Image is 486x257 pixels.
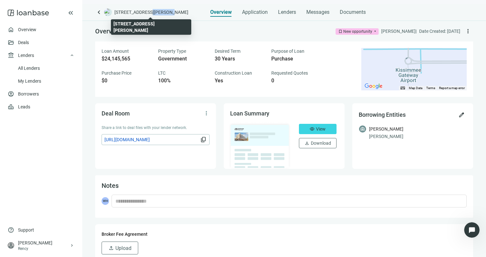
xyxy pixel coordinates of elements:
button: Map Data [409,86,422,90]
span: can i edit the property [29,91,79,96]
span: LTC [158,70,166,76]
div: [PERSON_NAME] [18,240,69,246]
div: [PERSON_NAME] [369,125,403,133]
div: • Just now [52,97,73,104]
div: Ask a questionAI Agent and team can help [6,113,122,137]
button: downloadDownload [299,138,337,148]
span: Upload [115,245,131,251]
div: Recent messageProfile image for LoanBasecan i edit the propertyLoanBase•Just now [6,76,122,109]
span: visibility [310,126,315,132]
span: View [316,126,326,132]
span: Overview [95,27,122,35]
span: content_copy [200,136,207,143]
a: keyboard_arrow_left [95,8,103,16]
a: Need expert help closing your loan? Connect with our in-house brokers [9,143,119,162]
a: All Lenders [18,66,40,71]
div: Government [158,56,207,62]
img: Google [363,82,384,90]
span: Download [311,141,331,146]
div: [PERSON_NAME] | [381,28,417,35]
span: Purchase Price [102,70,131,76]
span: download [304,141,310,146]
span: Documents [340,9,366,15]
a: Report a map error [439,86,465,90]
span: Search for help [13,174,52,181]
button: more_vert [463,26,473,36]
div: $0 [102,78,150,84]
button: edit [456,110,467,120]
div: Profile image for LoanBase [13,91,26,104]
span: Loan Summary [230,110,269,117]
span: Overview [210,9,232,15]
p: How can we help? [13,57,116,68]
div: [STREET_ADDRESS][PERSON_NAME] [113,21,189,33]
button: uploadUpload [102,242,138,254]
button: Help [86,185,129,211]
span: Messages [53,201,76,206]
a: Borrowers [18,91,39,96]
span: Home [14,201,29,206]
div: Rency [18,246,69,251]
span: upload [108,245,114,251]
div: AI Agent and team can help [13,125,108,132]
button: Messages [43,185,85,211]
div: Purchase [271,56,320,62]
span: Desired Term [215,49,240,54]
div: 0 [271,78,320,84]
div: Yes [215,78,264,84]
span: Property Type [158,49,186,54]
span: edit [458,112,465,118]
button: Search for help [9,171,119,184]
span: Broker Fee Agreement [102,232,148,237]
div: 30 Years [215,56,264,62]
span: Lenders [18,49,34,62]
div: Date Created: [DATE] [419,28,460,35]
span: Borrowing Entities [359,111,406,118]
span: Help [102,201,112,206]
span: keyboard_arrow_right [69,243,75,248]
span: Purpose of Loan [271,49,304,54]
div: 100% [158,78,207,84]
span: [STREET_ADDRESS][PERSON_NAME] [114,9,188,15]
div: Need expert help closing your loan? Connect with our in-house brokers [13,146,108,159]
a: Leads [18,104,30,109]
div: Ask a question [13,118,108,125]
span: Loan Amount [102,49,129,54]
p: Hi there 👋 [13,46,116,57]
span: Notes [102,182,119,189]
span: help [8,227,14,233]
span: account_balance [8,52,14,59]
span: Requested Quotes [271,70,308,76]
div: [PERSON_NAME] [369,133,467,140]
span: Lenders [278,9,296,15]
div: Profile image for LoanBasecan i edit the propertyLoanBase•Just now [7,85,122,109]
div: LoanBase [29,97,50,104]
span: Construction Loan [215,70,252,76]
button: more_vert [201,108,212,118]
span: WH [102,197,109,205]
span: keyboard_arrow_up [69,53,75,58]
iframe: Intercom live chat [464,222,480,238]
img: deal-logo [104,8,112,16]
span: Application [242,9,268,15]
div: New opportunity [343,28,372,35]
span: [URL][DOMAIN_NAME] [104,136,199,143]
span: bookmark [338,29,343,34]
span: more_vert [465,28,471,34]
a: My Lenders [18,78,41,84]
a: Open this area in Google Maps (opens a new window) [363,82,384,90]
a: Terms (opens in new tab) [426,86,435,90]
img: logo [13,12,44,23]
span: person [8,242,14,249]
button: keyboard_double_arrow_left [67,9,75,17]
span: Share a link to deal files with your lender network. [102,125,187,130]
div: Close [111,10,122,22]
div: Recent message [13,81,115,88]
span: Messages [306,9,329,15]
button: visibilityView [299,124,337,134]
div: $24,145,565 [102,56,150,62]
button: Keyboard shortcuts [401,86,405,90]
a: Overview [18,27,36,32]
